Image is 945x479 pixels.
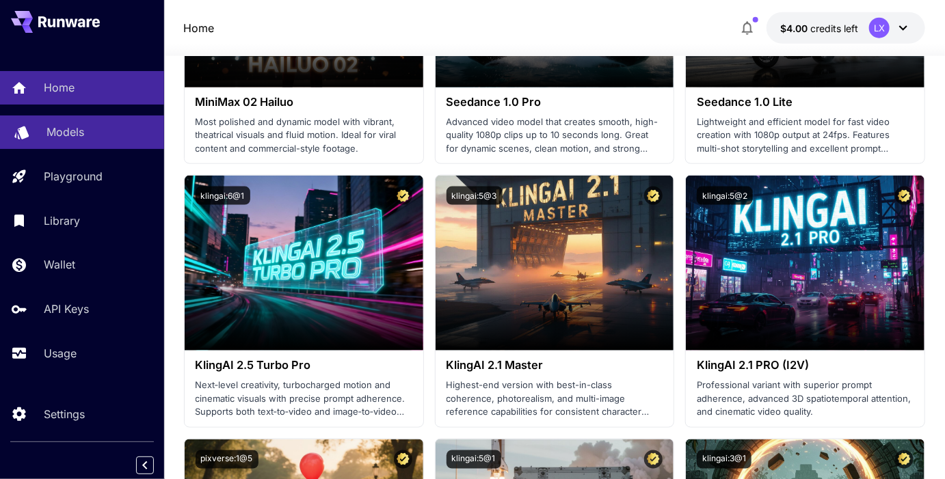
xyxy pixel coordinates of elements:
p: Playground [44,168,103,184]
p: API Keys [44,301,89,317]
p: Wallet [44,256,75,273]
p: Professional variant with superior prompt adherence, advanced 3D spatiotemporal attention, and ci... [697,379,914,419]
button: klingai:5@2 [697,187,753,205]
h3: Seedance 1.0 Lite [697,96,914,109]
p: Advanced video model that creates smooth, high-quality 1080p clips up to 10 seconds long. Great f... [447,115,663,156]
img: alt [436,176,674,351]
a: Home [184,20,215,36]
button: Certified Model – Vetted for best performance and includes a commercial license. [644,450,663,469]
h3: KlingAI 2.1 PRO (I2V) [697,359,914,372]
h3: KlingAI 2.5 Turbo Pro [196,359,412,372]
p: Highest-end version with best-in-class coherence, photorealism, and multi-image reference capabil... [447,379,663,419]
p: Most polished and dynamic model with vibrant, theatrical visuals and fluid motion. Ideal for vira... [196,115,412,156]
h3: Seedance 1.0 Pro [447,96,663,109]
button: klingai:6@1 [196,187,250,205]
button: $4.0039LX [767,12,925,44]
p: Home [44,79,75,96]
button: Certified Model – Vetted for best performance and includes a commercial license. [644,187,663,205]
button: klingai:5@1 [447,450,501,469]
nav: breadcrumb [184,20,215,36]
p: Models [46,124,84,140]
h3: MiniMax 02 Hailuo [196,96,412,109]
div: Collapse sidebar [146,453,164,478]
button: Collapse sidebar [136,456,154,474]
img: alt [185,176,423,351]
h3: KlingAI 2.1 Master [447,359,663,372]
div: $4.0039 [780,21,858,36]
p: Next‑level creativity, turbocharged motion and cinematic visuals with precise prompt adherence. S... [196,379,412,419]
button: pixverse:1@5 [196,450,258,469]
span: $4.00 [780,23,810,34]
p: Settings [44,406,85,422]
button: klingai:3@1 [697,450,751,469]
button: Certified Model – Vetted for best performance and includes a commercial license. [895,187,914,205]
button: klingai:5@3 [447,187,503,205]
button: Certified Model – Vetted for best performance and includes a commercial license. [394,187,412,205]
button: Certified Model – Vetted for best performance and includes a commercial license. [895,450,914,469]
span: credits left [810,23,858,34]
p: Library [44,213,80,229]
img: alt [686,176,924,351]
div: LX [869,18,890,38]
p: Lightweight and efficient model for fast video creation with 1080p output at 24fps. Features mult... [697,115,914,156]
p: Usage [44,345,77,361]
button: Certified Model – Vetted for best performance and includes a commercial license. [394,450,412,469]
